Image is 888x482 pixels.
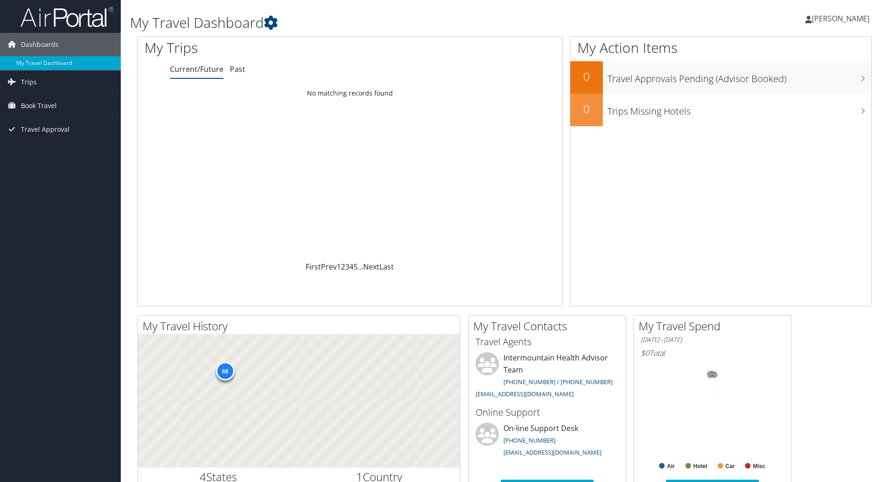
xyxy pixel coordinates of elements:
[471,423,623,461] li: On-line Support Desk
[21,94,57,117] span: Book Travel
[570,38,871,58] h1: My Action Items
[570,101,603,117] h2: 0
[230,64,245,74] a: Past
[337,262,341,272] a: 1
[143,318,460,334] h2: My Travel History
[641,335,784,344] h6: [DATE] - [DATE]
[503,448,601,456] a: [EMAIL_ADDRESS][DOMAIN_NAME]
[349,262,353,272] a: 4
[812,13,869,24] span: [PERSON_NAME]
[607,100,871,118] h3: Trips Missing Hotels
[21,33,59,56] span: Dashboards
[725,463,735,469] text: Car
[363,262,379,272] a: Next
[215,362,234,380] div: 68
[476,390,574,398] a: [EMAIL_ADDRESS][DOMAIN_NAME]
[709,372,716,378] tspan: 0%
[639,318,791,334] h2: My Travel Spend
[345,262,349,272] a: 3
[570,69,603,84] h2: 0
[130,13,629,32] h1: My Travel Dashboard
[471,352,623,402] li: Intermountain Health Advisor Team
[379,262,394,272] a: Last
[21,118,70,141] span: Travel Approval
[693,463,707,469] text: Hotel
[170,64,223,74] a: Current/Future
[570,61,871,94] a: 0Travel Approvals Pending (Advisor Booked)
[476,335,619,348] h3: Travel Agents
[641,348,649,358] span: $0
[358,262,363,272] span: …
[353,262,358,272] a: 5
[503,436,555,444] a: [PHONE_NUMBER]
[607,68,871,85] h3: Travel Approvals Pending (Advisor Booked)
[21,71,37,94] span: Trips
[641,348,784,358] h6: Total
[321,262,337,272] a: Prev
[570,94,871,126] a: 0Trips Missing Hotels
[476,406,619,419] h3: Online Support
[753,463,765,469] text: Misc
[667,463,675,469] text: Air
[473,318,626,334] h2: My Travel Contacts
[144,38,379,58] h1: My Trips
[20,6,113,28] img: airportal-logo.png
[805,5,879,32] a: [PERSON_NAME]
[306,262,321,272] a: First
[341,262,345,272] a: 2
[137,85,562,102] td: No matching records found
[503,378,613,386] a: [PHONE_NUMBER] / [PHONE_NUMBER]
